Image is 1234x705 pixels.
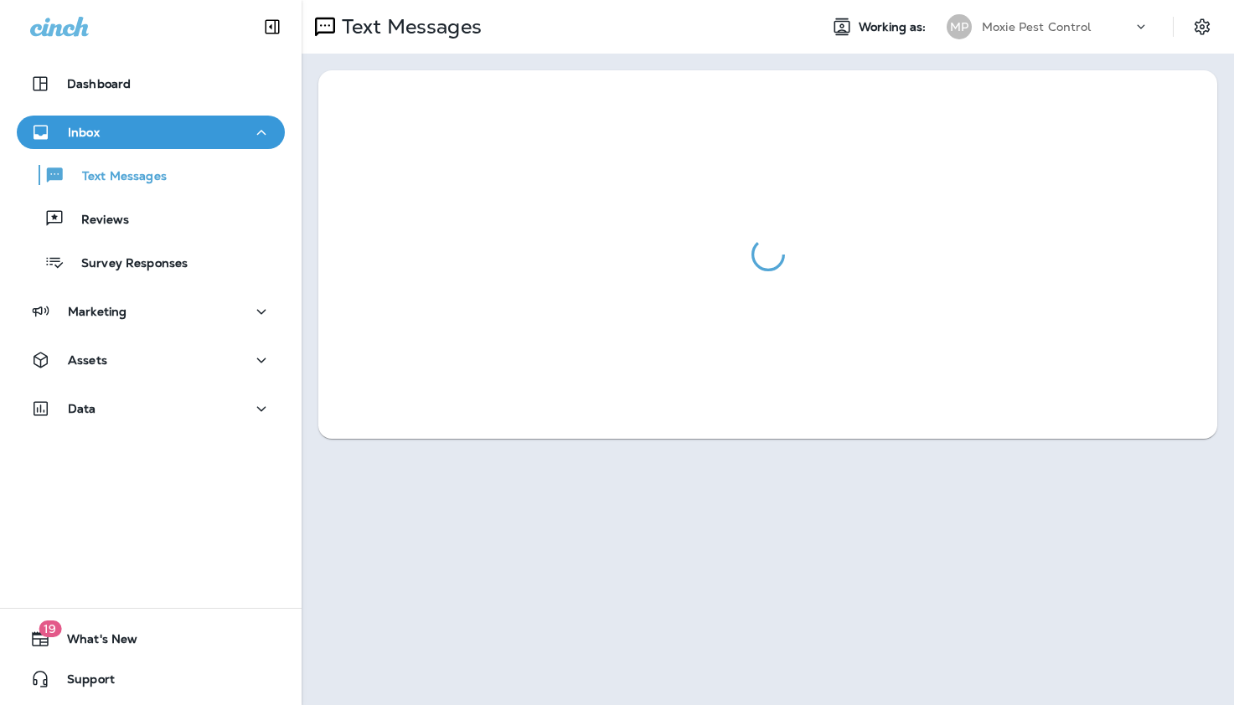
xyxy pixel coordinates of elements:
div: MP [947,14,972,39]
button: Data [17,392,285,425]
span: 19 [39,620,61,637]
p: Inbox [68,126,100,139]
button: Dashboard [17,67,285,100]
button: Inbox [17,116,285,149]
span: Working as: [859,20,930,34]
p: Assets [68,353,107,367]
p: Marketing [68,305,126,318]
p: Reviews [65,213,129,229]
button: Survey Responses [17,244,285,280]
span: What's New [50,632,137,652]
button: 19What's New [17,622,285,656]
button: Reviews [17,201,285,236]
button: Collapse Sidebar [249,10,296,44]
p: Dashboard [67,77,131,90]
p: Survey Responses [65,256,188,272]
p: Text Messages [65,169,167,185]
button: Marketing [17,295,285,328]
p: Data [68,402,96,415]
span: Support [50,672,115,692]
button: Assets [17,343,285,377]
p: Text Messages [335,14,482,39]
p: Moxie Pest Control [982,20,1092,33]
button: Text Messages [17,157,285,193]
button: Settings [1187,12,1217,42]
button: Support [17,662,285,696]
